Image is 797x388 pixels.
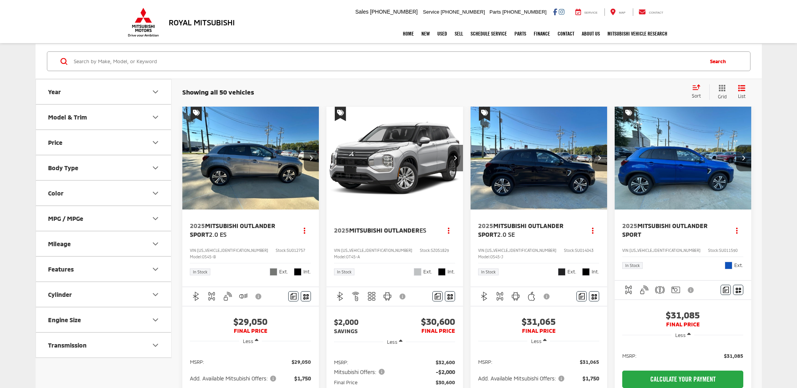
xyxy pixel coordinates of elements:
a: Service [570,8,603,16]
span: MSRP: [334,359,348,366]
div: Mileage [151,239,160,248]
div: Cylinder [48,291,72,298]
i: Window Sticker [592,293,597,300]
span: Ext. [423,268,432,275]
span: Service [423,9,439,15]
span: Less [387,339,398,345]
span: Black [582,268,590,276]
div: Engine Size [48,316,81,323]
span: Black [294,268,301,276]
button: Next image [736,145,751,171]
div: Transmission [151,341,160,350]
button: Less [383,335,406,349]
span: 2025 [622,222,637,229]
button: CylinderCylinder [36,282,172,307]
div: Color [48,189,64,197]
span: Less [243,338,253,344]
span: Black [438,268,446,276]
span: 2.0 SE [497,231,515,238]
button: CALCULATE YOUR PAYMENT [622,371,744,388]
button: Mitsubishi Offers: [334,368,387,376]
span: Sales [355,9,368,15]
span: Mitsubishi Outlander Sport [622,222,708,237]
button: MileageMileage [36,231,172,256]
img: Comments [579,293,585,300]
span: $30,600 [395,316,455,327]
span: Add. Available Mitsubishi Offers: [478,375,566,382]
span: FINAL PRICE [421,327,455,334]
img: Comments [291,293,297,300]
span: $31,065 [580,358,599,366]
a: 2025Mitsubishi Outlander Sport2.0 ES [190,222,291,239]
input: Search by Make, Model, or Keyword [73,52,703,70]
span: Int. [447,268,455,275]
button: List View [732,84,751,100]
button: Next image [592,145,607,171]
div: Mileage [48,240,71,247]
div: MPG / MPGe [48,215,83,222]
span: 2025 [334,227,349,234]
button: YearYear [36,79,172,104]
button: Grid View [709,84,732,100]
span: Contact [649,11,663,14]
div: Price [48,139,62,146]
span: Int. [592,268,599,275]
img: Android Auto [383,292,392,301]
img: 2025 Mitsubishi Outlander Sport 2.0 SE [470,107,608,210]
button: TransmissionTransmission [36,333,172,357]
span: Mitsubishi Outlander Sport [190,222,275,237]
div: 2025 Mitsubishi Outlander ES 0 [326,107,464,210]
span: In Stock [193,270,207,274]
a: Instagram: Click to visit our Instagram page [559,9,564,15]
button: Less [527,335,550,348]
span: SZ051829 [431,248,449,253]
span: Ext. [279,268,288,275]
span: Model: [334,255,346,259]
span: [PHONE_NUMBER] [502,9,547,15]
button: Add. Available Mitsubishi Offers: [190,375,279,382]
a: Used [433,24,451,43]
img: 2025 Mitsubishi Outlander Sport Base [614,107,752,210]
span: Parts [489,9,501,15]
img: Apple CarPlay [527,292,536,301]
span: MSRP: [190,358,204,366]
span: [PHONE_NUMBER] [370,9,418,15]
span: SAVINGS [334,327,358,334]
span: $29,050 [190,316,311,327]
span: Mitsubishi Outlander Sport [478,222,564,237]
span: Mitsubishi Offers: [334,368,386,376]
button: Window Sticker [733,285,743,295]
a: Finance [530,24,554,43]
span: Special [479,107,490,121]
button: Select sort value [688,84,709,99]
span: $29,050 [292,358,311,366]
span: $1,750 [294,375,311,382]
button: Less [239,335,262,348]
div: Cylinder [151,290,160,299]
span: Model: [478,255,490,259]
button: Actions [586,223,599,237]
img: 2025 Mitsubishi Outlander Sport 2.0 ES [182,107,320,210]
i: Window Sticker [303,293,309,300]
img: Android Auto [511,292,520,301]
span: dropdown dots [592,227,593,233]
button: Less [671,328,694,342]
img: Keyless Entry [223,292,232,301]
span: FINAL PRICE [478,327,600,335]
div: MPG / MPGe [151,214,160,223]
span: List [738,93,746,99]
button: View Disclaimer [253,289,266,304]
div: Engine Size [151,315,160,324]
button: Actions [442,223,455,237]
img: 4WD/AWD [207,292,216,301]
a: 2025Mitsubishi Outlander Sport2.0 SE [478,222,579,239]
span: 2025 [190,222,205,229]
span: Special [191,107,202,121]
h3: Royal Mitsubishi [169,18,235,26]
span: OS45-B [202,255,216,259]
img: Rear View Camera [671,285,680,295]
img: Emergency Brake Assist [655,285,665,295]
a: 2025Mitsubishi Outlander Sport [622,222,723,239]
span: [US_VEHICLE_IDENTIFICATION_NUMBER] [485,248,556,253]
